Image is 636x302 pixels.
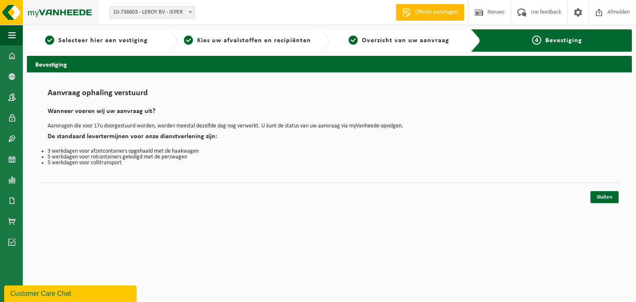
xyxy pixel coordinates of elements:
span: 3 [349,36,358,45]
span: 4 [532,36,541,45]
span: Offerte aanvragen [413,8,460,17]
a: Offerte aanvragen [396,4,464,21]
li: 5 werkdagen voor rolcontainers geledigd met de perswagen [48,154,611,160]
a: 1Selecteer hier een vestiging [31,36,161,46]
a: 2Kies uw afvalstoffen en recipiënten [182,36,313,46]
h2: Bevestiging [27,56,632,72]
a: Sluiten [590,191,619,203]
span: 10-736603 - LEROY BV - IEPER [110,7,195,18]
li: 5 werkdagen voor collitransport [48,160,611,166]
h2: De standaard levertermijnen voor onze dienstverlening zijn: [48,133,611,144]
span: Bevestiging [545,37,582,44]
p: Aanvragen die voor 17u doorgestuurd worden, worden meestal dezelfde dag nog verwerkt. U kunt de s... [48,123,611,129]
li: 3 werkdagen voor afzetcontainers opgehaald met de haakwagen [48,149,611,154]
a: 3Overzicht van uw aanvraag [334,36,464,46]
h1: Aanvraag ophaling verstuurd [48,89,611,102]
iframe: chat widget [4,284,138,302]
span: Kies uw afvalstoffen en recipiënten [197,37,311,44]
span: 1 [45,36,54,45]
span: Overzicht van uw aanvraag [362,37,449,44]
h2: Wanneer voeren wij uw aanvraag uit? [48,108,611,119]
span: 2 [184,36,193,45]
span: Selecteer hier een vestiging [58,37,148,44]
span: 10-736603 - LEROY BV - IEPER [109,6,195,19]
